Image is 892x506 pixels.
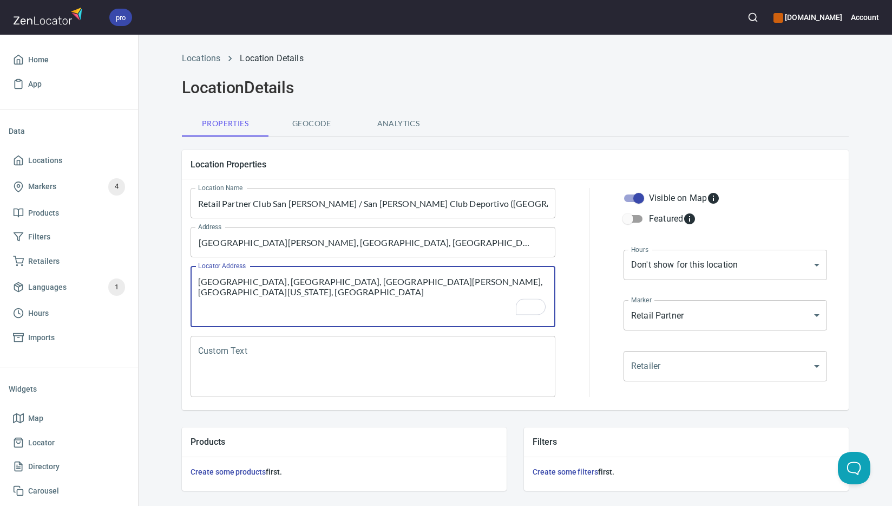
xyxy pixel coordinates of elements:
span: Properties [188,117,262,131]
h2: Location Details [182,78,849,98]
span: Hours [28,307,49,320]
span: Languages [28,281,67,294]
h5: Products [191,436,498,447]
div: Visible on Map [649,192,720,205]
span: Retailers [28,255,60,268]
div: pro [109,9,132,26]
svg: Whether the location is visible on the map. [707,192,720,205]
img: zenlocator [13,4,86,28]
a: Hours [9,301,129,326]
a: Home [9,48,129,72]
h5: Location Properties [191,159,840,170]
h6: [DOMAIN_NAME] [773,11,842,23]
a: Locations [182,53,220,63]
span: App [28,77,42,91]
a: Location Details [240,53,303,63]
div: Don't show for this location [624,250,827,280]
h5: Filters [533,436,840,447]
a: Map [9,406,129,431]
h6: first. [191,466,498,478]
button: Account [851,5,879,29]
span: Directory [28,460,60,473]
button: color-CE600E [773,13,783,23]
span: Imports [28,331,55,345]
iframe: Help Scout Beacon - Open [838,452,870,484]
a: Locator [9,431,129,455]
a: Languages1 [9,273,129,301]
h6: Account [851,11,879,23]
div: Featured [649,212,696,225]
span: Analytics [362,117,435,131]
li: Widgets [9,376,129,402]
span: 1 [108,281,125,294]
a: Markers4 [9,173,129,201]
a: Imports [9,326,129,350]
div: ​ [624,351,827,381]
div: Retail Partner [624,300,827,330]
div: Manage your apps [773,5,842,29]
span: Locations [28,154,62,167]
a: Create some filters [533,468,598,476]
a: Products [9,201,129,225]
a: Locations [9,148,129,173]
a: Directory [9,455,129,479]
span: Filters [28,230,50,244]
span: Locator [28,436,55,450]
a: App [9,72,129,96]
span: Carousel [28,484,59,498]
a: Carousel [9,479,129,503]
span: Products [28,206,59,220]
span: 4 [108,180,125,193]
span: pro [109,12,132,23]
nav: breadcrumb [182,52,849,65]
span: Home [28,53,49,67]
svg: Featured locations are moved to the top of the search results list. [683,212,696,225]
a: Retailers [9,249,129,274]
textarea: To enrich screen reader interactions, please activate Accessibility in Grammarly extension settings [198,276,548,317]
li: Data [9,118,129,144]
span: Geocode [275,117,349,131]
span: Map [28,412,43,425]
a: Filters [9,225,129,249]
span: Markers [28,180,56,193]
button: Search [741,5,765,29]
a: Create some products [191,468,266,476]
h6: first. [533,466,840,478]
